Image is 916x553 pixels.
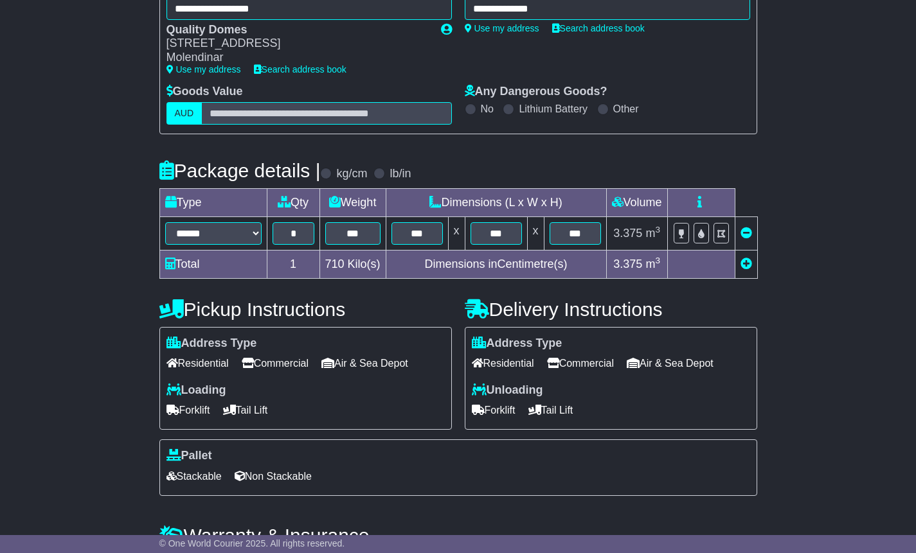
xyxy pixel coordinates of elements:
[159,525,757,546] h4: Warranty & Insurance
[613,258,642,270] span: 3.375
[465,85,607,99] label: Any Dangerous Goods?
[386,250,606,278] td: Dimensions in Centimetre(s)
[547,353,614,373] span: Commercial
[166,51,428,65] div: Molendinar
[319,250,386,278] td: Kilo(s)
[166,102,202,125] label: AUD
[448,216,465,250] td: x
[655,256,660,265] sup: 3
[645,258,660,270] span: m
[655,225,660,234] sup: 3
[166,23,428,37] div: Quality Domes
[166,400,210,420] span: Forklift
[336,167,367,181] label: kg/cm
[159,299,452,320] h4: Pickup Instructions
[645,227,660,240] span: m
[472,337,562,351] label: Address Type
[325,258,345,270] span: 710
[242,353,309,373] span: Commercial
[235,466,312,486] span: Non Stackable
[465,23,539,33] a: Use my address
[166,85,243,99] label: Goods Value
[159,250,267,278] td: Total
[159,538,345,549] span: © One World Courier 2025. All rights reserved.
[472,400,516,420] span: Forklift
[741,258,752,270] a: Add new item
[627,353,714,373] span: Air & Sea Depot
[606,188,667,216] td: Volume
[166,383,226,398] label: Loading
[613,227,642,240] span: 3.375
[166,449,212,463] label: Pallet
[472,353,534,373] span: Residential
[159,188,267,216] td: Type
[166,37,428,51] div: [STREET_ADDRESS]
[166,337,257,351] label: Address Type
[223,400,268,420] span: Tail Lift
[472,383,543,398] label: Unloading
[519,103,588,115] label: Lithium Battery
[159,160,321,181] h4: Package details |
[166,64,241,75] a: Use my address
[267,250,319,278] td: 1
[465,299,757,320] h4: Delivery Instructions
[267,188,319,216] td: Qty
[528,400,573,420] span: Tail Lift
[166,353,229,373] span: Residential
[613,103,639,115] label: Other
[527,216,544,250] td: x
[321,353,408,373] span: Air & Sea Depot
[254,64,346,75] a: Search address book
[390,167,411,181] label: lb/in
[552,23,645,33] a: Search address book
[481,103,494,115] label: No
[386,188,606,216] td: Dimensions (L x W x H)
[166,466,222,486] span: Stackable
[741,227,752,240] a: Remove this item
[319,188,386,216] td: Weight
